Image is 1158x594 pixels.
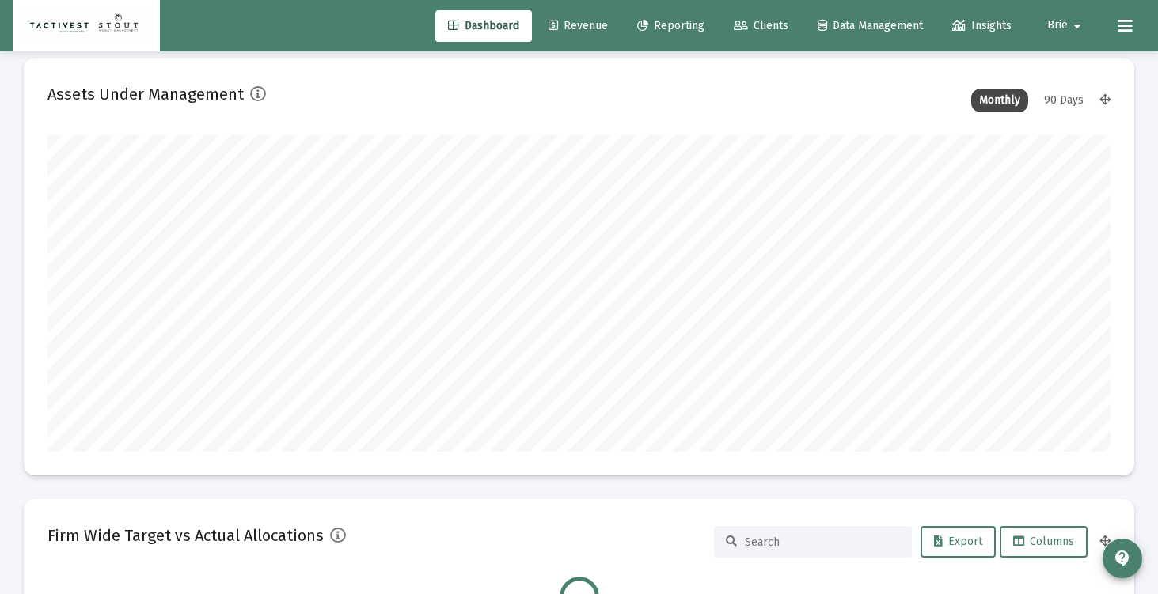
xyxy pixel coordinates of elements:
[971,89,1028,112] div: Monthly
[1036,89,1092,112] div: 90 Days
[47,81,244,107] h2: Assets Under Management
[448,19,519,32] span: Dashboard
[25,10,148,42] img: Dashboard
[952,19,1012,32] span: Insights
[818,19,923,32] span: Data Management
[1068,10,1087,42] mat-icon: arrow_drop_down
[1047,19,1068,32] span: Brie
[625,10,717,42] a: Reporting
[721,10,801,42] a: Clients
[1113,549,1132,568] mat-icon: contact_support
[921,526,996,558] button: Export
[47,523,324,548] h2: Firm Wide Target vs Actual Allocations
[805,10,936,42] a: Data Management
[435,10,532,42] a: Dashboard
[1013,535,1074,548] span: Columns
[745,535,900,549] input: Search
[1000,526,1088,558] button: Columns
[637,19,704,32] span: Reporting
[1028,9,1106,41] button: Brie
[934,535,982,548] span: Export
[734,19,788,32] span: Clients
[549,19,608,32] span: Revenue
[536,10,621,42] a: Revenue
[940,10,1024,42] a: Insights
